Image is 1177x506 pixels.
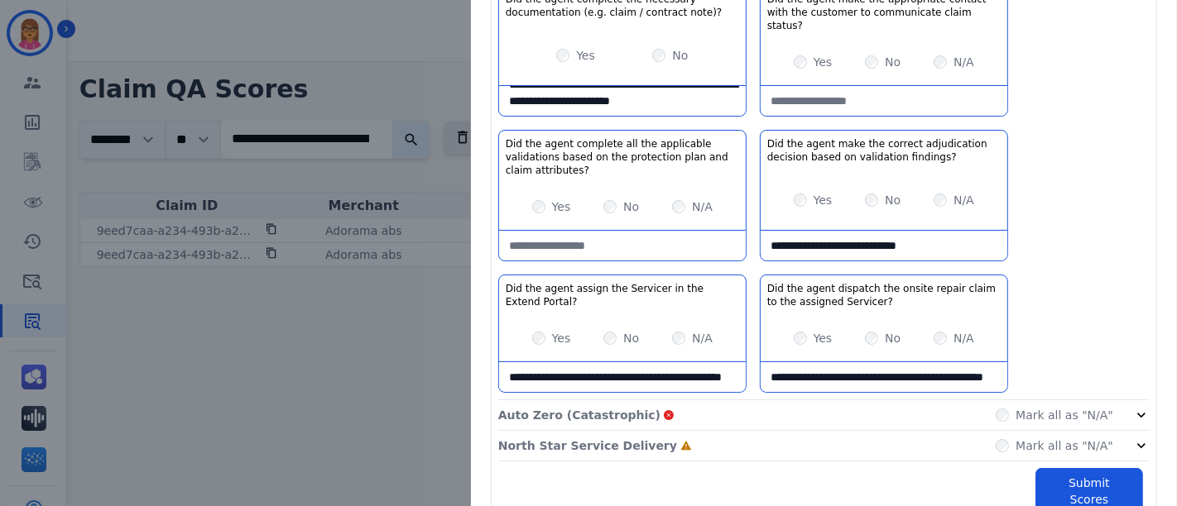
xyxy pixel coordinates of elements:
[767,282,1001,308] h3: Did the agent dispatch the onsite repair claim to the assigned Servicer?
[954,192,974,208] label: N/A
[552,198,571,215] label: Yes
[814,192,833,208] label: Yes
[498,407,661,423] p: Auto Zero (Catastrophic)
[767,137,1001,164] h3: Did the agent make the correct adjudication decision based on validation findings?
[1016,407,1113,423] label: Mark all as "N/A"
[814,330,833,346] label: Yes
[506,282,739,308] h3: Did the agent assign the Servicer in the Extend Portal?
[672,47,688,64] label: No
[954,54,974,70] label: N/A
[623,198,639,215] label: No
[498,437,677,454] p: North Star Service Delivery
[576,47,595,64] label: Yes
[552,330,571,346] label: Yes
[506,137,739,177] h3: Did the agent complete all the applicable validations based on the protection plan and claim attr...
[885,330,901,346] label: No
[954,330,974,346] label: N/A
[692,198,713,215] label: N/A
[814,54,833,70] label: Yes
[885,192,901,208] label: No
[1016,437,1113,454] label: Mark all as "N/A"
[692,330,713,346] label: N/A
[623,330,639,346] label: No
[885,54,901,70] label: No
